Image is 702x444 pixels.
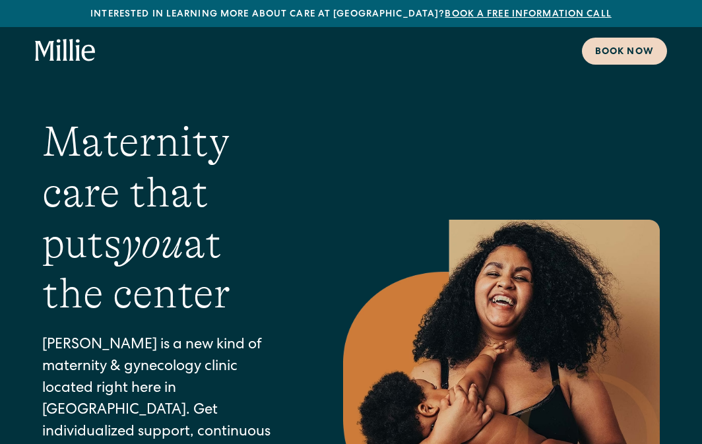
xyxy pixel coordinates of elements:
div: Book now [595,46,654,59]
a: Book now [582,38,667,65]
a: Book a free information call [445,10,611,19]
h1: Maternity care that puts at the center [42,117,290,319]
a: home [35,39,96,63]
em: you [121,220,183,267]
